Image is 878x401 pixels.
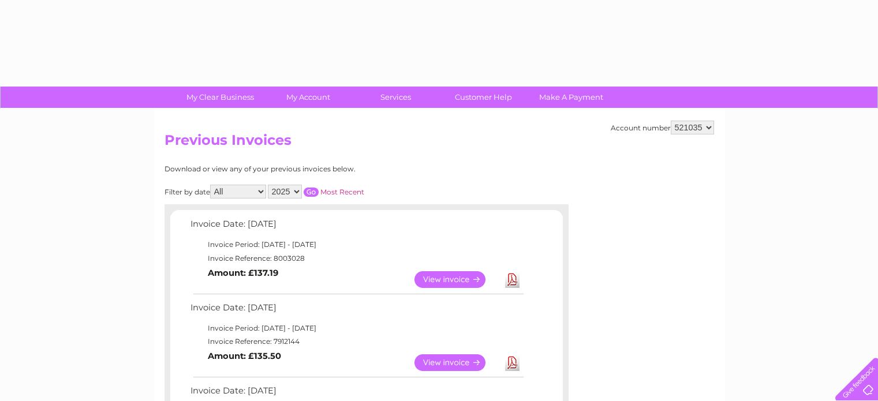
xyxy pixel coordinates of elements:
[188,252,525,265] td: Invoice Reference: 8003028
[165,185,468,198] div: Filter by date
[208,351,281,361] b: Amount: £135.50
[208,268,278,278] b: Amount: £137.19
[436,87,531,108] a: Customer Help
[188,238,525,252] td: Invoice Period: [DATE] - [DATE]
[414,354,499,371] a: View
[188,335,525,348] td: Invoice Reference: 7912144
[611,121,714,134] div: Account number
[505,354,520,371] a: Download
[414,271,499,288] a: View
[188,216,525,238] td: Invoice Date: [DATE]
[165,165,468,173] div: Download or view any of your previous invoices below.
[524,87,619,108] a: Make A Payment
[320,188,364,196] a: Most Recent
[165,132,714,154] h2: Previous Invoices
[188,321,525,335] td: Invoice Period: [DATE] - [DATE]
[173,87,268,108] a: My Clear Business
[188,300,525,321] td: Invoice Date: [DATE]
[260,87,356,108] a: My Account
[505,271,520,288] a: Download
[348,87,443,108] a: Services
